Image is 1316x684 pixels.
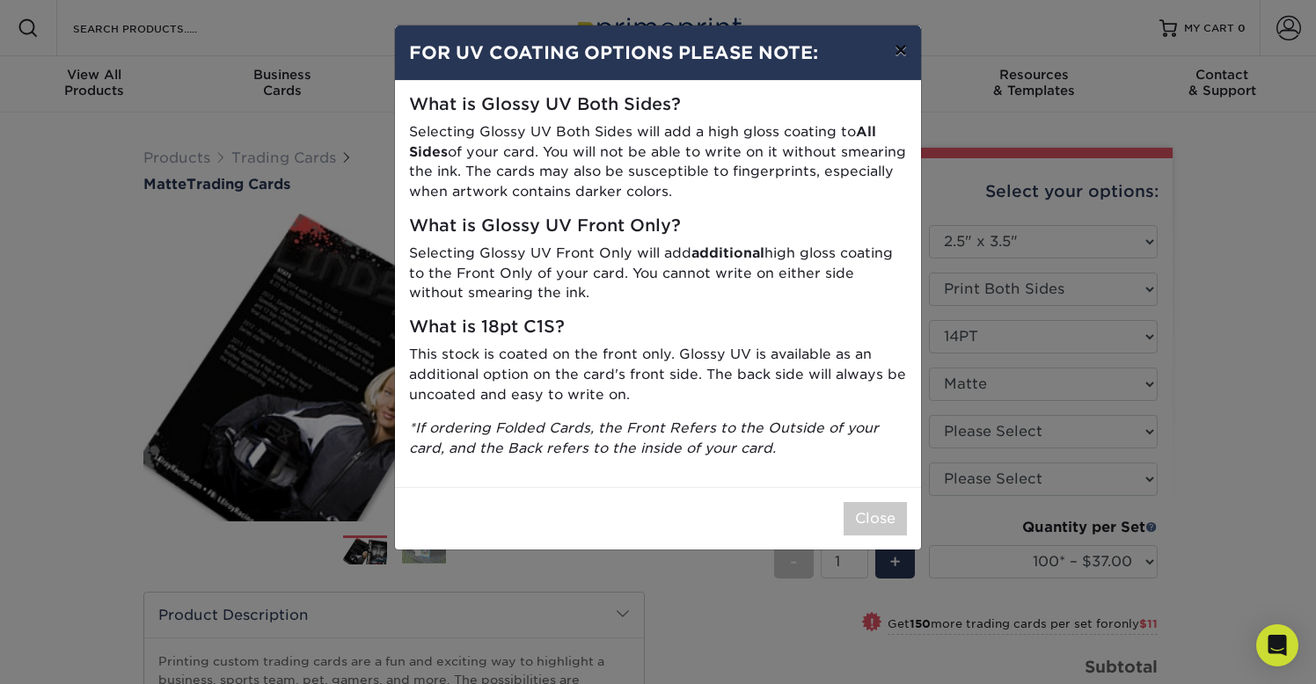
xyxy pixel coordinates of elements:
[409,123,876,160] strong: All Sides
[409,419,879,456] i: *If ordering Folded Cards, the Front Refers to the Outside of your card, and the Back refers to t...
[844,502,907,535] button: Close
[1256,624,1298,666] div: Open Intercom Messenger
[409,122,907,202] p: Selecting Glossy UV Both Sides will add a high gloss coating to of your card. You will not be abl...
[409,216,907,236] h5: What is Glossy UV Front Only?
[409,345,907,404] p: This stock is coated on the front only. Glossy UV is available as an additional option on the car...
[409,40,907,66] h4: FOR UV COATING OPTIONS PLEASE NOTE:
[409,244,907,303] p: Selecting Glossy UV Front Only will add high gloss coating to the Front Only of your card. You ca...
[691,244,764,261] strong: additional
[881,25,921,75] button: ×
[409,95,907,115] h5: What is Glossy UV Both Sides?
[409,317,907,338] h5: What is 18pt C1S?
